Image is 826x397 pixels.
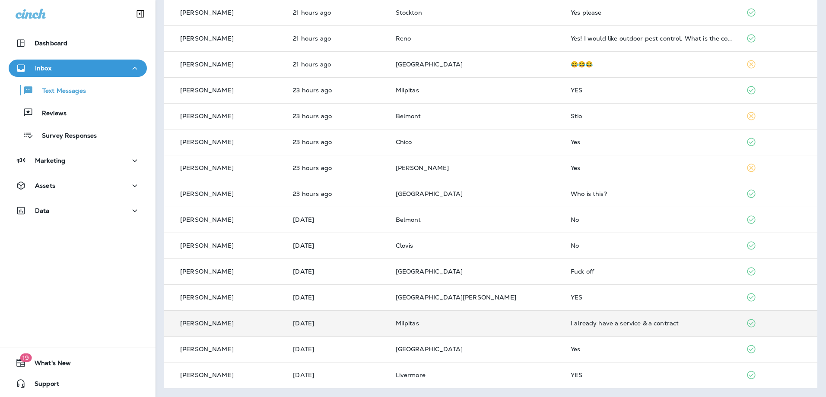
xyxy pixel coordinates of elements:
span: [GEOGRAPHIC_DATA] [396,190,463,198]
p: Sep 15, 2025 04:28 PM [293,346,381,353]
div: Yes please [571,9,732,16]
button: Assets [9,177,147,194]
p: Marketing [35,157,65,164]
span: Belmont [396,112,421,120]
div: Who is this? [571,190,732,197]
p: Assets [35,182,55,189]
div: YES [571,372,732,378]
button: 19What's New [9,354,147,372]
p: [PERSON_NAME] [180,35,234,42]
button: Collapse Sidebar [128,5,152,22]
p: Inbox [35,65,51,72]
span: Clovis [396,242,413,249]
span: [GEOGRAPHIC_DATA] [396,60,463,68]
span: [PERSON_NAME] [396,164,449,172]
p: Text Messages [34,87,86,95]
p: Dashboard [35,40,67,47]
p: [PERSON_NAME] [180,61,234,68]
button: Support [9,375,147,392]
p: [PERSON_NAME] [180,372,234,378]
span: Reno [396,35,411,42]
p: [PERSON_NAME] [180,87,234,94]
div: YES [571,294,732,301]
span: Milpitas [396,86,419,94]
div: I already have a service & a contract [571,320,732,327]
p: [PERSON_NAME] [180,216,234,223]
span: [GEOGRAPHIC_DATA] [396,268,463,275]
p: [PERSON_NAME] [180,320,234,327]
div: Yes [571,139,732,145]
p: Sep 15, 2025 10:58 PM [293,294,381,301]
div: Yes [571,164,732,171]
div: No [571,216,732,223]
div: YES [571,87,732,94]
button: Survey Responses [9,126,147,144]
p: Sep 16, 2025 10:12 AM [293,190,381,197]
div: Yes [571,346,732,353]
div: Fuck off [571,268,732,275]
span: Milpitas [396,319,419,327]
div: 😂😂😂 [571,61,732,68]
p: Data [35,207,50,214]
button: Data [9,202,147,219]
button: Dashboard [9,35,147,52]
p: [PERSON_NAME] [180,346,234,353]
div: Stio [571,113,732,120]
p: Sep 16, 2025 10:47 AM [293,113,381,120]
p: Sep 16, 2025 10:53 AM [293,87,381,94]
span: Stockton [396,9,422,16]
p: Survey Responses [33,132,97,140]
button: Text Messages [9,81,147,99]
span: 19 [20,353,32,362]
p: [PERSON_NAME] [180,242,234,249]
span: What's New [26,359,71,370]
p: [PERSON_NAME] [180,190,234,197]
p: Sep 16, 2025 12:11 PM [293,35,381,42]
p: [PERSON_NAME] [180,294,234,301]
p: Sep 16, 2025 10:35 AM [293,164,381,171]
div: Yes! I would like outdoor pest control. What is the cost per service? [571,35,732,42]
span: [GEOGRAPHIC_DATA][PERSON_NAME] [396,293,516,301]
p: [PERSON_NAME] [180,139,234,145]
p: Sep 15, 2025 11:37 AM [293,372,381,378]
button: Inbox [9,60,147,77]
button: Marketing [9,152,147,169]
button: Reviews [9,104,147,122]
p: [PERSON_NAME] [180,268,234,275]
p: Sep 15, 2025 07:45 PM [293,320,381,327]
span: Support [26,380,59,391]
p: [PERSON_NAME] [180,164,234,171]
p: [PERSON_NAME] [180,113,234,120]
p: Sep 16, 2025 10:05 AM [293,216,381,223]
p: Sep 16, 2025 10:05 AM [293,242,381,249]
span: Belmont [396,216,421,224]
p: Sep 16, 2025 10:42 AM [293,139,381,145]
p: Sep 16, 2025 12:10 PM [293,61,381,68]
span: Livermore [396,371,426,379]
span: [GEOGRAPHIC_DATA] [396,345,463,353]
span: Chico [396,138,412,146]
div: No [571,242,732,249]
p: Sep 16, 2025 10:03 AM [293,268,381,275]
p: Sep 16, 2025 12:50 PM [293,9,381,16]
p: [PERSON_NAME] [180,9,234,16]
p: Reviews [33,110,67,118]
